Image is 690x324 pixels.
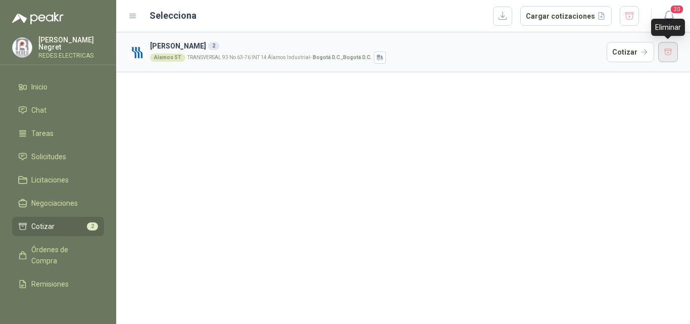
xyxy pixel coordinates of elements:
a: Chat [12,101,104,120]
img: Logo peakr [12,12,64,24]
p: [PERSON_NAME] Negret [38,36,104,51]
a: Licitaciones [12,170,104,190]
button: 20 [660,7,678,25]
img: Company Logo [128,43,146,61]
strong: Bogotá D.C. , Bogotá D.C. [313,55,372,60]
h2: Selecciona [150,9,196,23]
span: 20 [670,5,684,14]
span: Cotizar [31,221,55,232]
a: Solicitudes [12,147,104,166]
span: Licitaciones [31,174,69,186]
img: Company Logo [13,38,32,57]
a: Órdenes de Compra [12,240,104,270]
span: Órdenes de Compra [31,244,94,266]
span: 2 [87,222,98,230]
a: Cotizar2 [12,217,104,236]
a: Tareas [12,124,104,143]
span: Remisiones [31,279,69,290]
h3: [PERSON_NAME] [150,40,603,52]
a: Negociaciones [12,194,104,213]
p: REDES ELECTRICAS [38,53,104,59]
span: Negociaciones [31,198,78,209]
a: Inicio [12,77,104,97]
div: Alamos ST [150,54,185,62]
a: Configuración [12,298,104,317]
span: Inicio [31,81,47,92]
a: Remisiones [12,274,104,294]
p: TRANSVERSAL 93 No 63-76 INT 14 Álamos Industrial - [187,55,372,60]
span: Solicitudes [31,151,66,162]
span: Chat [31,105,46,116]
div: Eliminar [651,19,685,36]
span: Tareas [31,128,54,139]
button: Cotizar [607,42,654,62]
div: 2 [208,42,219,50]
button: Cargar cotizaciones [520,6,612,26]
